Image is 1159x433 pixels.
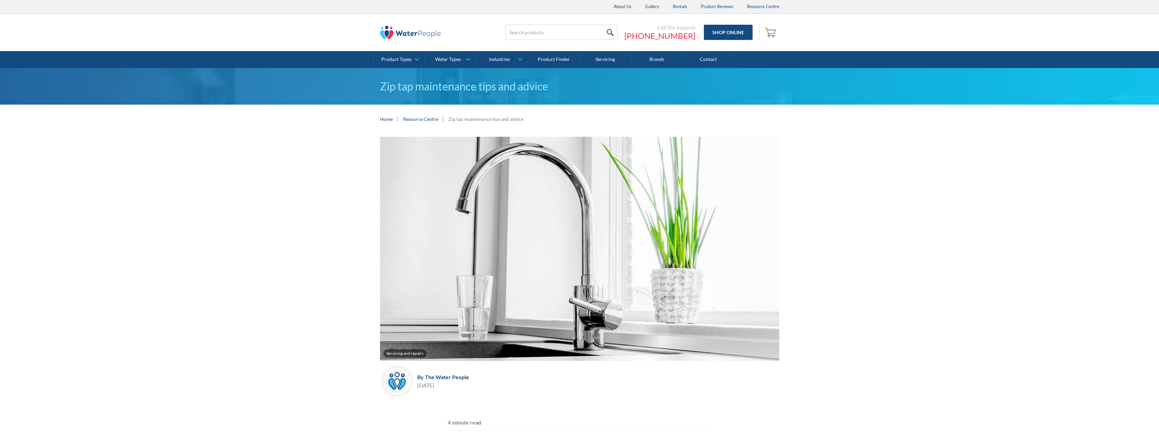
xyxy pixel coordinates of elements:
[417,381,469,389] div: [DATE]
[476,51,528,68] a: Industries
[386,351,423,356] div: Servicing and repairs
[417,374,424,380] div: By
[381,57,411,62] div: Product Types
[624,24,695,31] div: Call the experts
[580,51,631,68] a: Servicing
[380,137,779,361] img: zip tap maintenance tips hero image
[763,24,779,41] a: Open empty cart
[683,51,734,68] a: Contact
[380,115,393,123] a: Home
[452,418,481,427] div: minute read
[624,31,695,41] a: [PHONE_NUMBER]
[374,51,425,68] a: Product Types
[505,25,618,40] input: Search products
[765,27,778,38] img: shopping cart
[396,115,400,123] div: |
[704,25,753,40] a: Shop Online
[425,374,469,380] div: The Water People
[528,51,580,68] a: Product Finder
[380,26,441,39] img: The Water People
[489,57,510,62] div: Industries
[380,78,779,94] h1: Zip tap maintenance tips and advice
[448,418,451,427] div: 4
[448,115,523,123] div: Zip tap maintenance tips and advice
[403,115,438,123] a: Resource Centre
[631,51,683,68] a: Brands
[425,51,476,68] a: Water Types
[435,57,461,62] div: Water Types
[442,115,445,123] div: |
